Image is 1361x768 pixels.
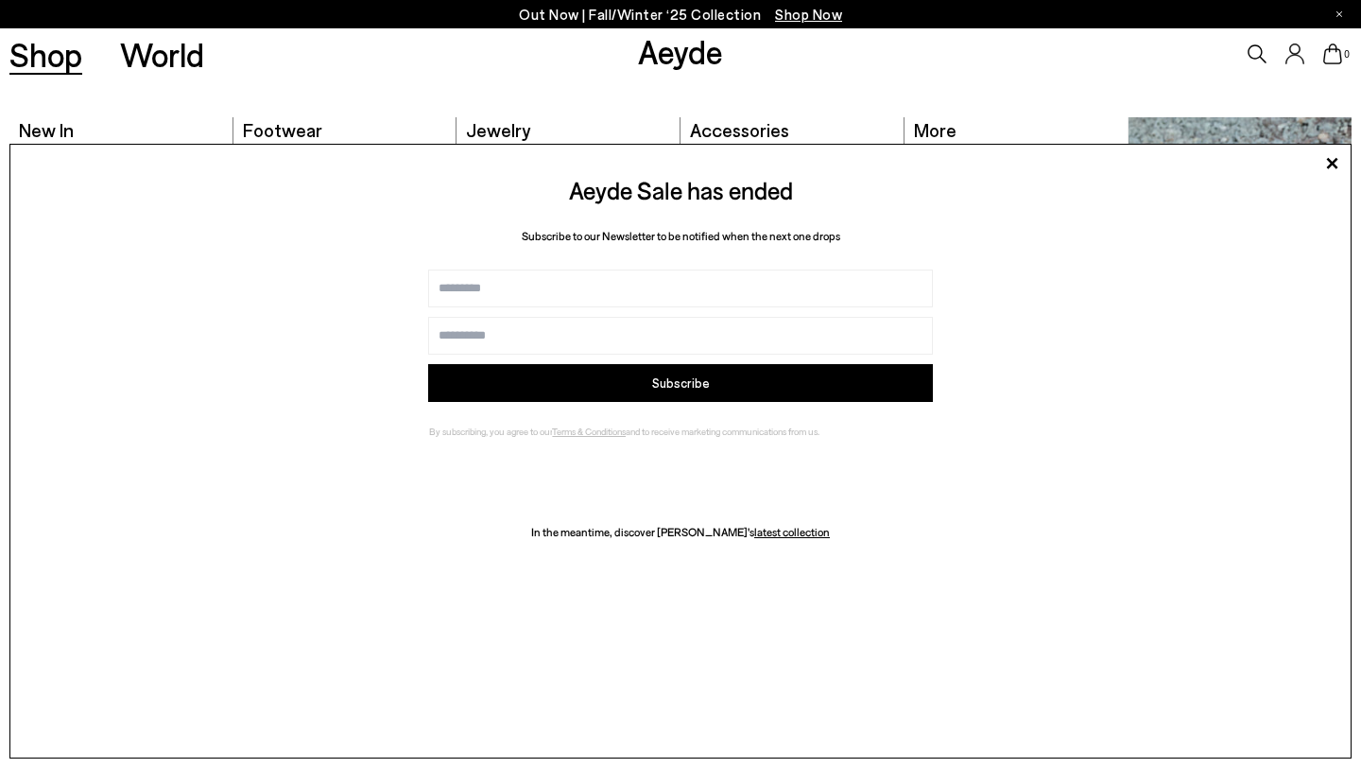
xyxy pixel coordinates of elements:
span: By subscribing, you agree to our [429,426,552,437]
a: Shop [9,38,82,71]
a: World [120,38,204,71]
span: In the meantime, discover [PERSON_NAME]'s [531,525,754,538]
a: Fall/Winter '25 Out Now [1128,117,1352,451]
a: More [914,118,956,141]
span: Navigate to /collections/new-in [775,6,842,23]
a: Aeyde [638,31,723,71]
a: latest collection [754,525,830,538]
span: and to receive marketing communications from us. [626,426,819,437]
a: Accessories [690,118,789,141]
button: Subscribe [428,364,932,402]
a: Terms & Conditions [552,426,626,437]
span: Aeyde Sale has ended [569,175,793,204]
img: Group_1295_900x.jpg [1128,117,1352,451]
a: Footwear [243,118,322,141]
p: Out Now | Fall/Winter ‘25 Collection [519,3,842,26]
a: Jewelry [466,118,530,141]
a: New In [19,118,74,141]
span: 0 [1342,49,1352,60]
a: 0 [1323,44,1342,64]
span: Subscribe to our Newsletter to be notified when the next one drops [522,229,840,242]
